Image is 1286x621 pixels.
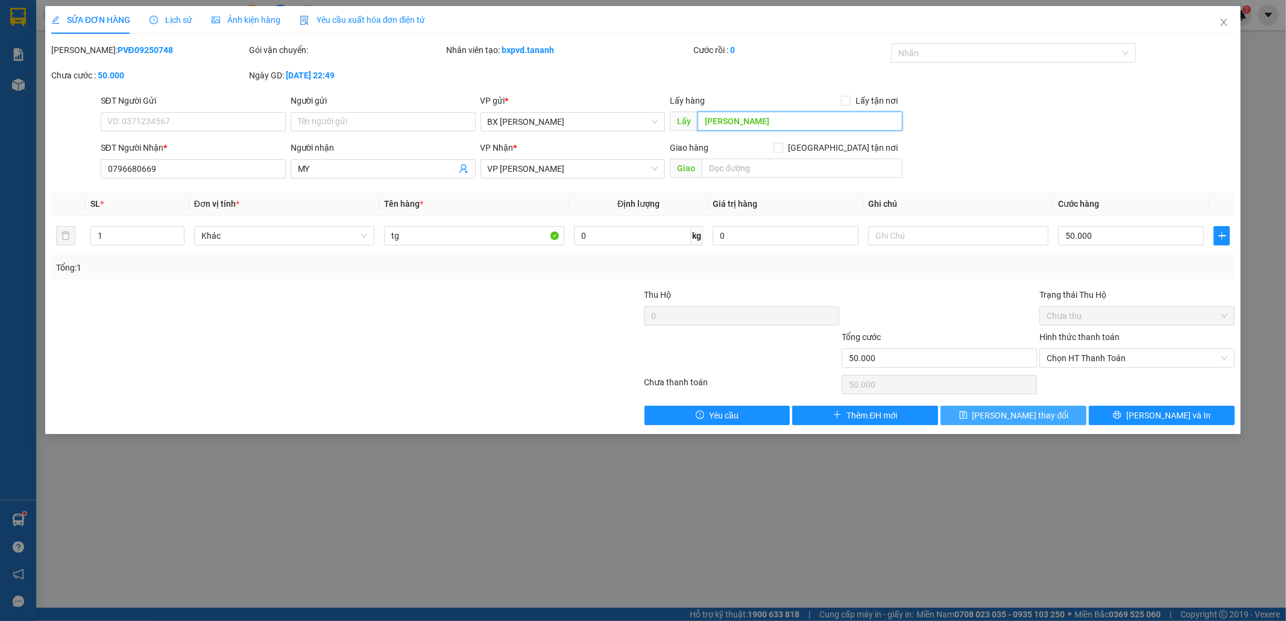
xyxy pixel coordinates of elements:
[846,409,897,422] span: Thêm ĐH mới
[833,411,842,420] span: plus
[459,164,468,174] span: user-add
[1207,6,1241,40] button: Close
[1214,231,1229,241] span: plus
[488,160,658,178] span: VP Thành Thái
[972,409,1069,422] span: [PERSON_NAME] thay đổi
[286,71,335,80] b: [DATE] 22:49
[300,15,426,25] span: Yêu cầu xuất hóa đơn điện tử
[698,112,903,131] input: Dọc đường
[670,159,702,178] span: Giao
[842,332,881,342] span: Tổng cước
[101,141,286,154] div: SĐT Người Nhận
[56,226,75,245] button: delete
[384,226,564,245] input: VD: Bàn, Ghế
[868,226,1048,245] input: Ghi Chú
[644,290,671,300] span: Thu Hộ
[670,143,708,153] span: Giao hàng
[481,94,666,107] div: VP gửi
[693,43,889,57] div: Cước rồi :
[212,15,280,25] span: Ảnh kiện hàng
[481,143,514,153] span: VP Nhận
[709,409,739,422] span: Yêu cầu
[1058,199,1099,209] span: Cước hàng
[851,94,903,107] span: Lấy tận nơi
[730,45,735,55] b: 0
[645,406,790,425] button: exclamation-circleYêu cầu
[98,71,124,80] b: 50.000
[1214,226,1230,245] button: plus
[670,96,705,106] span: Lấy hàng
[863,192,1053,216] th: Ghi chú
[959,411,968,420] span: save
[617,199,660,209] span: Định lượng
[691,226,703,245] span: kg
[101,94,286,107] div: SĐT Người Gửi
[56,261,496,274] div: Tổng: 1
[201,227,367,245] span: Khác
[51,69,247,82] div: Chưa cước :
[670,112,698,131] span: Lấy
[150,15,192,25] span: Lịch sử
[783,141,903,154] span: [GEOGRAPHIC_DATA] tận nơi
[291,94,476,107] div: Người gửi
[194,199,239,209] span: Đơn vị tính
[300,16,309,25] img: icon
[792,406,938,425] button: plusThêm ĐH mới
[447,43,692,57] div: Nhân viên tạo:
[1047,307,1228,325] span: Chưa thu
[1113,411,1121,420] span: printer
[643,376,841,397] div: Chưa thanh toán
[1089,406,1235,425] button: printer[PERSON_NAME] và In
[90,199,100,209] span: SL
[488,113,658,131] span: BX Phạm Văn Đồng
[1039,288,1235,301] div: Trạng thái Thu Hộ
[291,141,476,154] div: Người nhận
[51,15,130,25] span: SỬA ĐƠN HÀNG
[1047,349,1228,367] span: Chọn HT Thanh Toán
[212,16,220,24] span: picture
[702,159,903,178] input: Dọc đường
[51,16,60,24] span: edit
[384,199,423,209] span: Tên hàng
[118,45,173,55] b: PVĐ09250748
[249,69,444,82] div: Ngày GD:
[941,406,1086,425] button: save[PERSON_NAME] thay đổi
[502,45,555,55] b: bxpvd.tananh
[713,199,757,209] span: Giá trị hàng
[150,16,158,24] span: clock-circle
[51,43,247,57] div: [PERSON_NAME]:
[1219,17,1229,27] span: close
[1126,409,1211,422] span: [PERSON_NAME] và In
[1039,332,1120,342] label: Hình thức thanh toán
[696,411,704,420] span: exclamation-circle
[249,43,444,57] div: Gói vận chuyển:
